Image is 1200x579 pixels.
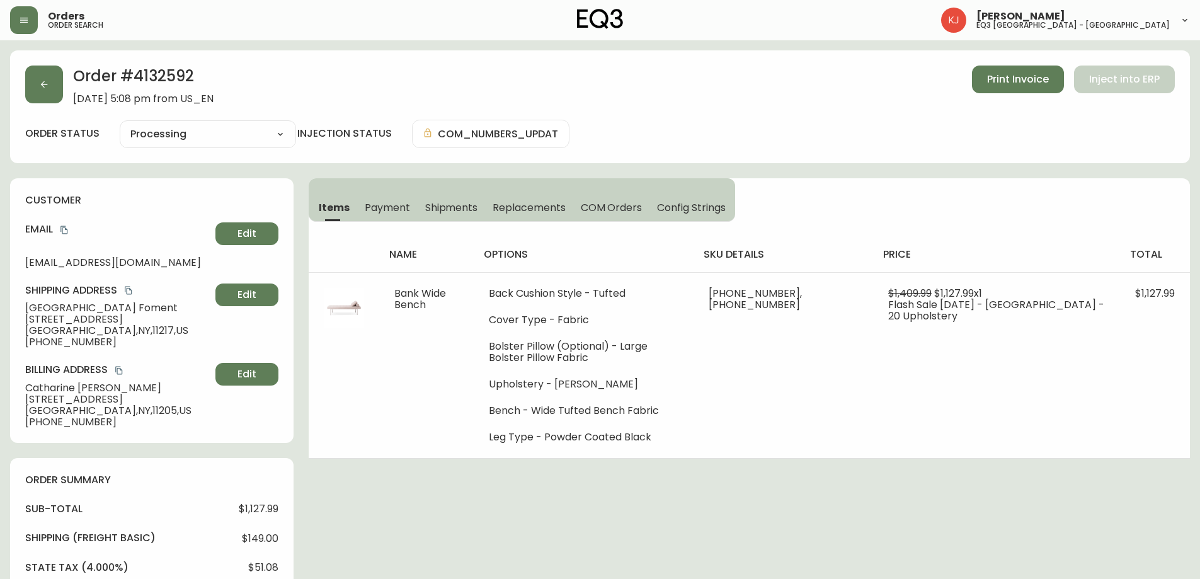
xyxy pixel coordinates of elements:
[48,11,84,21] span: Orders
[941,8,966,33] img: 24a625d34e264d2520941288c4a55f8e
[25,193,278,207] h4: customer
[489,432,678,443] li: Leg Type - Powder Coated Black
[484,248,683,261] h4: options
[25,416,210,428] span: [PHONE_NUMBER]
[25,222,210,236] h4: Email
[237,367,256,381] span: Edit
[489,314,678,326] li: Cover Type - Fabric
[394,286,446,312] span: Bank Wide Bench
[489,341,678,364] li: Bolster Pillow (Optional) - Large Bolster Pillow Fabric
[319,201,350,214] span: Items
[239,503,278,515] span: $1,127.99
[215,363,278,386] button: Edit
[489,405,678,416] li: Bench - Wide Tufted Bench Fabric
[25,394,210,405] span: [STREET_ADDRESS]
[1135,286,1175,301] span: $1,127.99
[25,314,210,325] span: [STREET_ADDRESS]
[976,21,1170,29] h5: eq3 [GEOGRAPHIC_DATA] - [GEOGRAPHIC_DATA]
[25,405,210,416] span: [GEOGRAPHIC_DATA] , NY , 11205 , US
[297,127,392,140] h4: injection status
[883,248,1110,261] h4: price
[324,288,364,328] img: 6cdd540e-0ef2-4526-adf2-7b6e70a9bf11.jpg
[493,201,565,214] span: Replacements
[25,473,278,487] h4: order summary
[25,531,156,545] h4: Shipping ( Freight Basic )
[25,302,210,314] span: [GEOGRAPHIC_DATA] Foment
[237,288,256,302] span: Edit
[25,127,100,140] label: order status
[365,201,410,214] span: Payment
[113,364,125,377] button: copy
[704,248,863,261] h4: sku details
[25,257,210,268] span: [EMAIL_ADDRESS][DOMAIN_NAME]
[237,227,256,241] span: Edit
[709,286,802,312] span: [PHONE_NUMBER], [PHONE_NUMBER]
[248,562,278,573] span: $51.08
[489,379,678,390] li: Upholstery - [PERSON_NAME]
[888,297,1104,323] span: Flash Sale [DATE] - [GEOGRAPHIC_DATA] - 20 Upholstery
[25,382,210,394] span: Catharine [PERSON_NAME]
[25,561,129,575] h4: state tax (4.000%)
[25,502,83,516] h4: sub-total
[122,284,135,297] button: copy
[389,248,463,261] h4: name
[888,286,932,301] span: $1,409.99
[25,336,210,348] span: [PHONE_NUMBER]
[987,72,1049,86] span: Print Invoice
[489,288,678,299] li: Back Cushion Style - Tufted
[972,66,1064,93] button: Print Invoice
[425,201,478,214] span: Shipments
[48,21,103,29] h5: order search
[58,224,71,236] button: copy
[242,533,278,544] span: $149.00
[581,201,643,214] span: COM Orders
[73,93,214,105] span: [DATE] 5:08 pm from US_EN
[215,284,278,306] button: Edit
[25,363,210,377] h4: Billing Address
[577,9,624,29] img: logo
[25,284,210,297] h4: Shipping Address
[1130,248,1180,261] h4: total
[25,325,210,336] span: [GEOGRAPHIC_DATA] , NY , 11217 , US
[976,11,1065,21] span: [PERSON_NAME]
[934,286,982,301] span: $1,127.99 x 1
[215,222,278,245] button: Edit
[73,66,214,93] h2: Order # 4132592
[657,201,725,214] span: Config Strings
